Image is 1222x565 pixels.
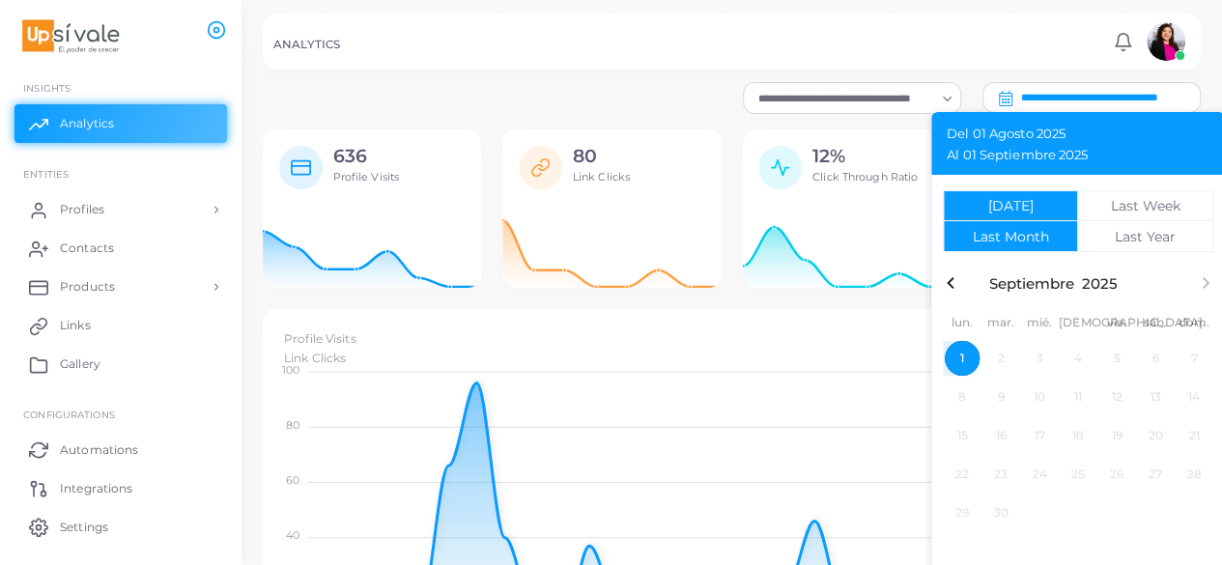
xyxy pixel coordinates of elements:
[983,495,1018,530] span: 30
[1061,457,1095,492] span: 25
[943,190,1078,221] button: [DATE]
[1099,457,1134,492] span: 26
[60,317,91,334] span: Links
[1175,314,1213,331] div: dom.
[1097,455,1136,494] button: 26
[60,519,108,536] span: Settings
[1136,416,1175,455] button: 20
[23,409,115,420] span: Configurations
[1099,380,1134,414] span: 12
[1020,455,1059,494] button: 24
[1020,339,1059,378] button: 3
[1022,380,1057,414] span: 10
[981,314,1020,331] div: mar.
[947,127,1066,149] span: Del 01 Agosto 2025
[981,494,1020,532] button: 30
[1020,416,1059,455] button: 17
[1097,416,1136,455] button: 19
[60,355,100,373] span: Gallery
[1136,378,1175,416] button: 13
[1022,341,1057,376] span: 3
[1059,339,1097,378] button: 4
[945,341,980,376] span: 1
[1061,341,1095,376] span: 4
[983,380,1018,414] span: 9
[60,278,115,296] span: Products
[60,240,114,257] span: Contacts
[989,276,1074,291] button: Septiembre
[1097,339,1136,378] button: 5
[943,416,981,455] button: 15
[1059,455,1097,494] button: 25
[1097,378,1136,416] button: 12
[945,457,980,492] span: 22
[1136,314,1175,331] div: sáb.
[17,18,125,54] img: logo
[945,418,980,453] span: 15
[1099,341,1134,376] span: 5
[14,507,227,546] a: Settings
[1136,455,1175,494] button: 27
[1175,416,1213,455] button: 21
[273,38,340,51] h5: ANALYTICS
[60,441,138,459] span: Automations
[945,495,980,530] span: 29
[1138,380,1173,414] span: 13
[1059,416,1097,455] button: 18
[981,416,1020,455] button: 16
[983,341,1018,376] span: 2
[945,380,980,414] span: 8
[14,268,227,306] a: Products
[14,190,227,229] a: Profiles
[1022,418,1057,453] span: 17
[1082,276,1118,291] button: 2025
[1020,314,1059,331] div: mié.
[1177,380,1211,414] span: 14
[943,455,981,494] button: 22
[284,331,356,346] span: Profile Visits
[573,146,630,168] h2: 80
[1022,457,1057,492] span: 24
[14,104,227,143] a: Analytics
[988,199,1034,212] div: [DATE]
[333,170,400,184] span: Profile Visits
[812,170,918,184] span: Click Through Ratio
[60,201,104,218] span: Profiles
[981,378,1020,416] button: 9
[1078,190,1213,221] button: Last Week
[23,168,69,180] span: ENTITIES
[743,82,961,113] div: Search for option
[1138,457,1173,492] span: 27
[14,345,227,383] a: Gallery
[981,455,1020,494] button: 23
[1177,341,1211,376] span: 7
[1099,418,1134,453] span: 19
[812,146,918,168] h2: 12%
[1175,339,1213,378] button: 7
[983,457,1018,492] span: 23
[943,314,981,331] div: lun.
[14,306,227,345] a: Links
[752,88,935,109] input: Search for option
[573,170,630,184] span: Link Clicks
[947,149,1088,170] span: Al 01 Septiembre 2025
[14,468,227,507] a: Integrations
[60,480,132,497] span: Integrations
[1061,418,1095,453] span: 18
[14,229,227,268] a: Contacts
[1059,314,1097,331] div: [DEMOGRAPHIC_DATA].
[1177,457,1211,492] span: 28
[1138,341,1173,376] span: 6
[333,146,400,168] h2: 636
[1020,378,1059,416] button: 10
[981,339,1020,378] button: 2
[943,494,981,532] button: 29
[1175,378,1213,416] button: 14
[1078,221,1213,252] button: Last Year
[60,115,114,132] span: Analytics
[286,473,299,487] tspan: 60
[286,528,299,542] tspan: 40
[282,363,299,377] tspan: 100
[1059,378,1097,416] button: 11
